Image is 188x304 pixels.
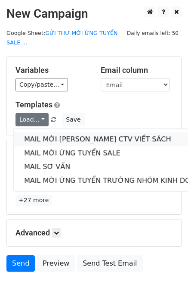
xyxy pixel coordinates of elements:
a: Load... [15,113,49,126]
h5: Advanced [15,228,173,238]
a: Send Test Email [77,255,142,272]
h5: Variables [15,66,88,75]
span: Daily emails left: 50 [124,28,182,38]
h2: New Campaign [6,6,182,21]
a: Templates [15,100,52,109]
a: Copy/paste... [15,78,68,91]
a: Send [6,255,35,272]
small: Google Sheet: [6,30,118,46]
iframe: Chat Widget [145,263,188,304]
button: Save [62,113,84,126]
a: Daily emails left: 50 [124,30,182,36]
a: GỬI THƯ MỜI ỨNG TUYỂN SALE ... [6,30,118,46]
a: +27 more [15,195,52,206]
a: Preview [37,255,75,272]
h5: Email column [101,66,173,75]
